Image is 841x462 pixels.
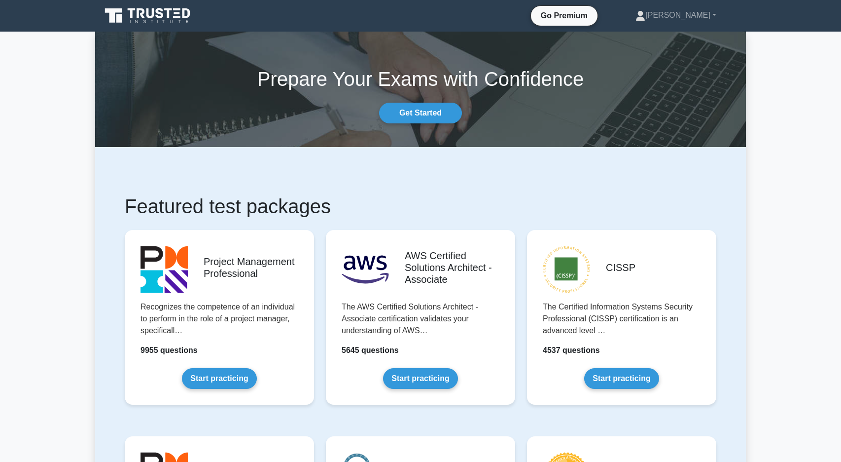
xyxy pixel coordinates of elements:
h1: Featured test packages [125,194,716,218]
a: Start practicing [182,368,256,389]
a: Go Premium [535,9,594,22]
a: Get Started [379,103,462,123]
a: Start practicing [383,368,457,389]
h1: Prepare Your Exams with Confidence [95,67,746,91]
a: [PERSON_NAME] [612,5,740,25]
a: Start practicing [584,368,659,389]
